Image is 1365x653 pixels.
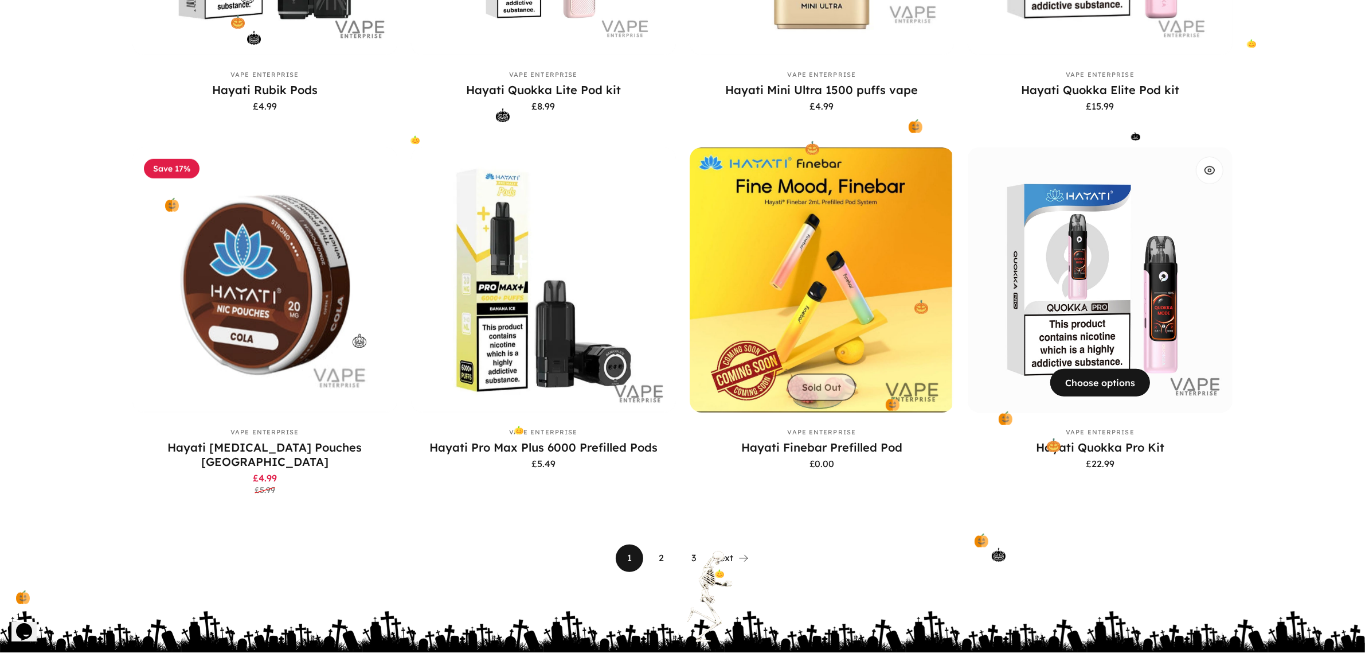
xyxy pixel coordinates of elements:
[132,147,397,413] a: Hayati Nicotine Pouches UK
[809,459,834,468] span: £0.00
[253,102,277,111] span: £4.99
[411,147,676,413] img: Hayati Pro Max Plus 6000 Prefilled Pods
[788,428,856,436] a: Vape Enterprise
[132,147,397,413] img: Hayati Nicotine Pouches
[1036,440,1164,454] a: Hayati Quokka Pro Kit
[1021,83,1179,97] a: Hayati Quokka Elite Pod kit
[666,532,753,647] img: skeleton1.gif
[230,71,299,79] a: Vape Enterprise
[703,147,968,413] img: Hayati Quokka Pro Kit
[531,102,555,111] span: £8.99
[1086,459,1114,468] span: £22.99
[167,440,362,469] a: Hayati [MEDICAL_DATA] Pouches [GEOGRAPHIC_DATA]
[809,102,834,111] span: £4.99
[968,147,1233,413] img: Hayati Quokka Pro Kit
[690,147,955,413] img: Hayati Finebar vape pod system with gradient design on a yellow background.
[1066,71,1135,79] a: Vape Enterprise
[212,83,318,97] a: Hayati Rubik Pods
[1086,102,1114,111] span: £15.99
[1066,428,1135,436] a: Vape Enterprise
[230,428,299,436] a: Vape Enterprise
[11,607,48,642] iframe: chat widget
[725,83,918,97] a: Hayati Mini Ultra 1500 puffs vape
[466,83,621,97] a: Hayati Quokka Lite Pod kit
[648,545,675,572] a: 2
[255,486,275,494] span: £5.99
[690,147,955,413] a: Hayati Finebar Prefilled Pod
[509,428,578,436] a: Vape Enterprise
[509,71,578,79] a: Vape Enterprise
[1050,369,1150,397] button: Choose options
[429,440,658,454] a: Hayati Pro Max Plus 6000 Prefilled Pods
[531,459,556,468] span: £5.49
[741,440,902,454] a: Hayati Finebar Prefilled Pod
[788,71,856,79] a: Vape Enterprise
[253,473,277,483] span: £4.99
